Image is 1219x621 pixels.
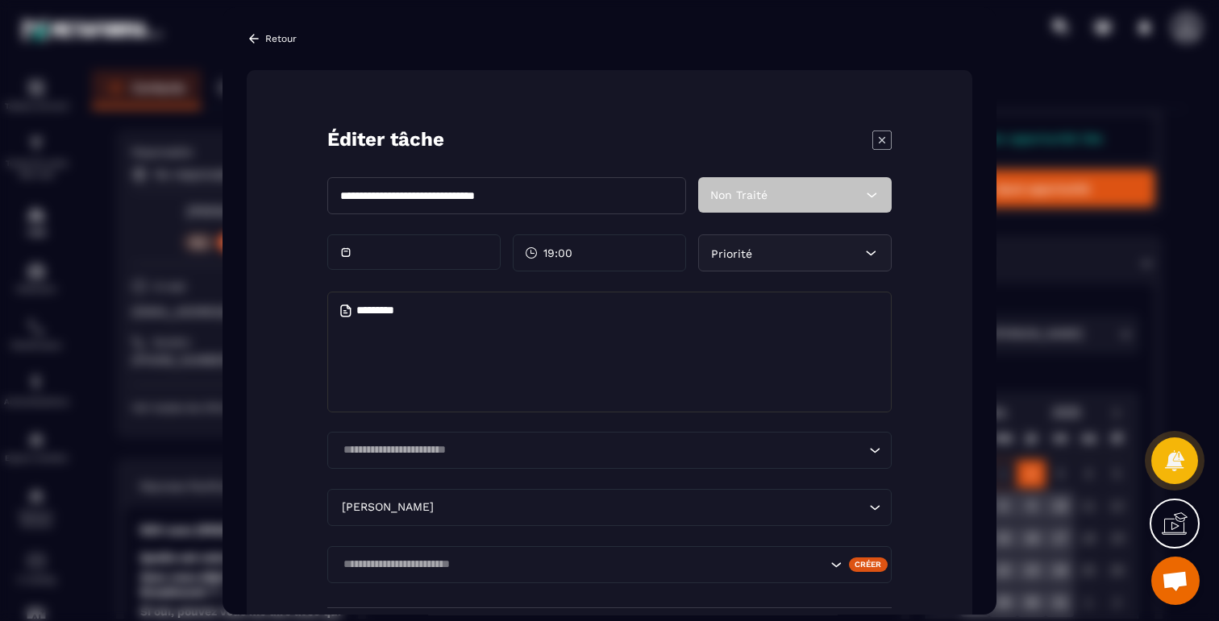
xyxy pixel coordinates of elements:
p: Éditer tâche [327,126,444,153]
div: Search for option [327,489,892,526]
span: Non Traité [710,188,768,201]
p: Retour [265,33,297,44]
div: Search for option [327,432,892,469]
div: Search for option [327,546,892,583]
input: Search for option [338,556,826,573]
input: Search for option [338,441,865,459]
div: Créer [849,557,888,571]
span: 19:00 [543,245,572,261]
span: Priorité [711,246,752,259]
input: Search for option [437,499,865,516]
div: Ouvrir le chat [1151,557,1200,605]
span: [PERSON_NAME] [338,499,437,516]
